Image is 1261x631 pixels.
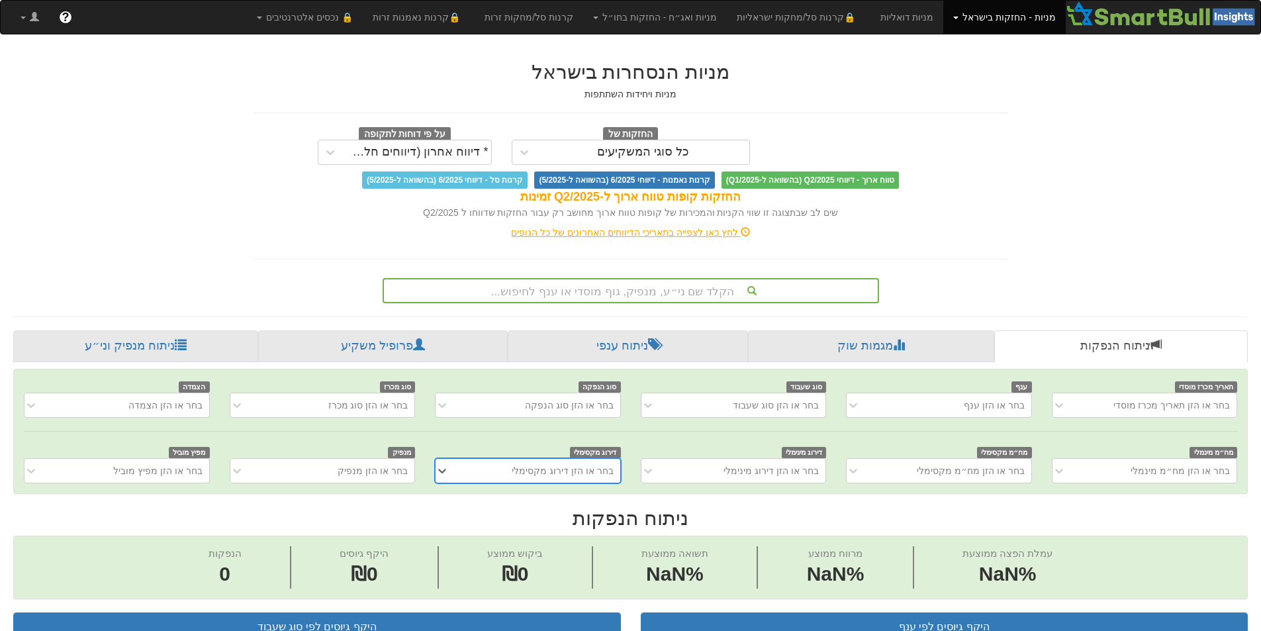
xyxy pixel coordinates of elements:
div: בחר או הזן סוג הנפקה [525,399,614,412]
div: בחר או הזן מח״מ מינמלי [1131,464,1230,477]
div: בחר או הזן מנפיק [338,464,408,477]
span: ביקוש ממוצע [487,548,543,559]
span: NaN% [807,560,864,589]
span: טווח ארוך - דיווחי Q2/2025 (בהשוואה ל-Q1/2025) [722,171,899,189]
div: בחר או הזן סוג שעבוד [733,399,819,412]
a: מניות דואליות [870,1,944,34]
a: קרנות סל/מחקות זרות [475,1,583,34]
div: בחר או הזן מפיץ מוביל [113,464,203,477]
span: ₪0 [502,563,529,585]
a: 🔒 נכסים אלטרנטיבים [247,1,363,34]
span: דירוג מקסימלי [570,447,621,458]
span: סוג הנפקה [579,381,621,393]
span: ענף [1011,381,1032,393]
div: בחר או הזן דירוג מינימלי [724,464,819,477]
span: תאריך מכרז מוסדי [1175,381,1237,393]
span: הנפקות [209,548,242,559]
h2: ניתוח הנפקות [13,507,1248,529]
div: בחר או הזן הצמדה [128,399,203,412]
div: לחץ כאן לצפייה בתאריכי הדיווחים האחרונים של כל הגופים [244,226,1018,239]
div: בחר או הזן ענף [964,399,1025,412]
a: ? [49,1,82,34]
div: בחר או הזן דירוג מקסימלי [512,464,614,477]
a: 🔒קרנות סל/מחקות ישראליות [727,1,870,34]
span: NaN% [962,560,1052,589]
span: החזקות של [603,127,659,142]
h5: מניות ויחידות השתתפות [254,89,1008,99]
span: מרווח ממוצע [808,548,863,559]
h2: מניות הנסחרות בישראל [254,61,1008,83]
span: מפיץ מוביל [169,447,210,458]
span: על פי דוחות לתקופה [359,127,451,142]
span: 0 [209,560,242,589]
a: ניתוח ענפי [508,330,748,362]
span: NaN% [641,560,708,589]
a: ניתוח הנפקות [994,330,1248,362]
div: בחר או הזן תאריך מכרז מוסדי [1113,399,1230,412]
a: ניתוח מנפיק וני״ע [13,330,258,362]
a: מניות ואג״ח - החזקות בחו״ל [583,1,727,34]
span: מח״מ מינמלי [1190,447,1237,458]
span: סוג שעבוד [786,381,827,393]
span: סוג מכרז [380,381,416,393]
a: פרופיל משקיע [258,330,507,362]
span: ? [62,11,69,24]
span: ₪0 [351,563,378,585]
img: Smartbull [1066,1,1260,27]
span: דירוג מינימלי [782,447,827,458]
div: כל סוגי המשקיעים [597,146,689,159]
div: הקלד שם ני״ע, מנפיק, גוף מוסדי או ענף לחיפוש... [384,279,878,302]
span: הצמדה [179,381,210,393]
span: מח״מ מקסימלי [977,447,1032,458]
span: קרנות נאמנות - דיווחי 6/2025 (בהשוואה ל-5/2025) [534,171,714,189]
div: בחר או הזן מח״מ מקסימלי [917,464,1025,477]
a: מגמות שוק [748,330,994,362]
div: שים לב שבתצוגה זו שווי הקניות והמכירות של קופות טווח ארוך מחושב רק עבור החזקות שדווחו ל Q2/2025 [254,206,1008,219]
div: * דיווח אחרון (דיווחים חלקיים) [346,146,489,159]
div: בחר או הזן סוג מכרז [328,399,408,412]
span: היקף גיוסים [340,548,389,559]
a: מניות - החזקות בישראל [943,1,1065,34]
div: החזקות קופות טווח ארוך ל-Q2/2025 זמינות [254,189,1008,206]
span: מנפיק [388,447,415,458]
a: 🔒קרנות נאמנות זרות [363,1,475,34]
span: תשואה ממוצעת [641,548,708,559]
span: עמלת הפצה ממוצעת [962,548,1052,559]
span: קרנות סל - דיווחי 6/2025 (בהשוואה ל-5/2025) [362,171,528,189]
